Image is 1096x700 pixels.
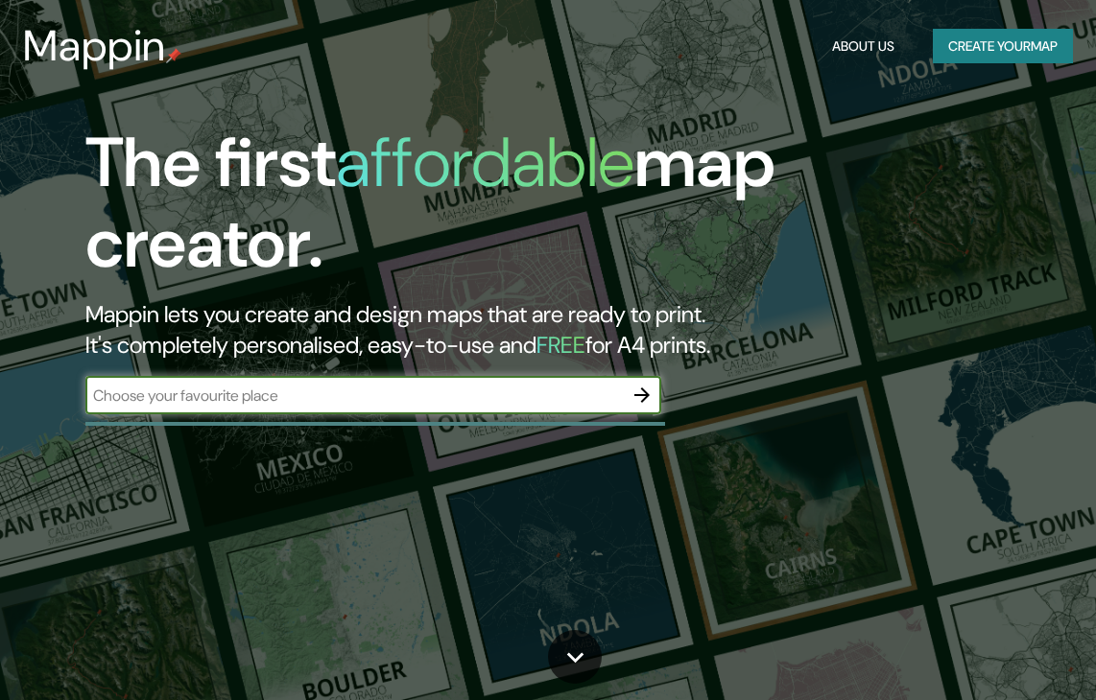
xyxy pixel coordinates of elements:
input: Choose your favourite place [85,385,623,407]
h3: Mappin [23,21,166,71]
h5: FREE [536,330,585,360]
h1: affordable [336,118,634,207]
h1: The first map creator. [85,123,963,299]
button: About Us [824,29,902,64]
button: Create yourmap [933,29,1073,64]
img: mappin-pin [166,48,181,63]
h2: Mappin lets you create and design maps that are ready to print. It's completely personalised, eas... [85,299,963,361]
